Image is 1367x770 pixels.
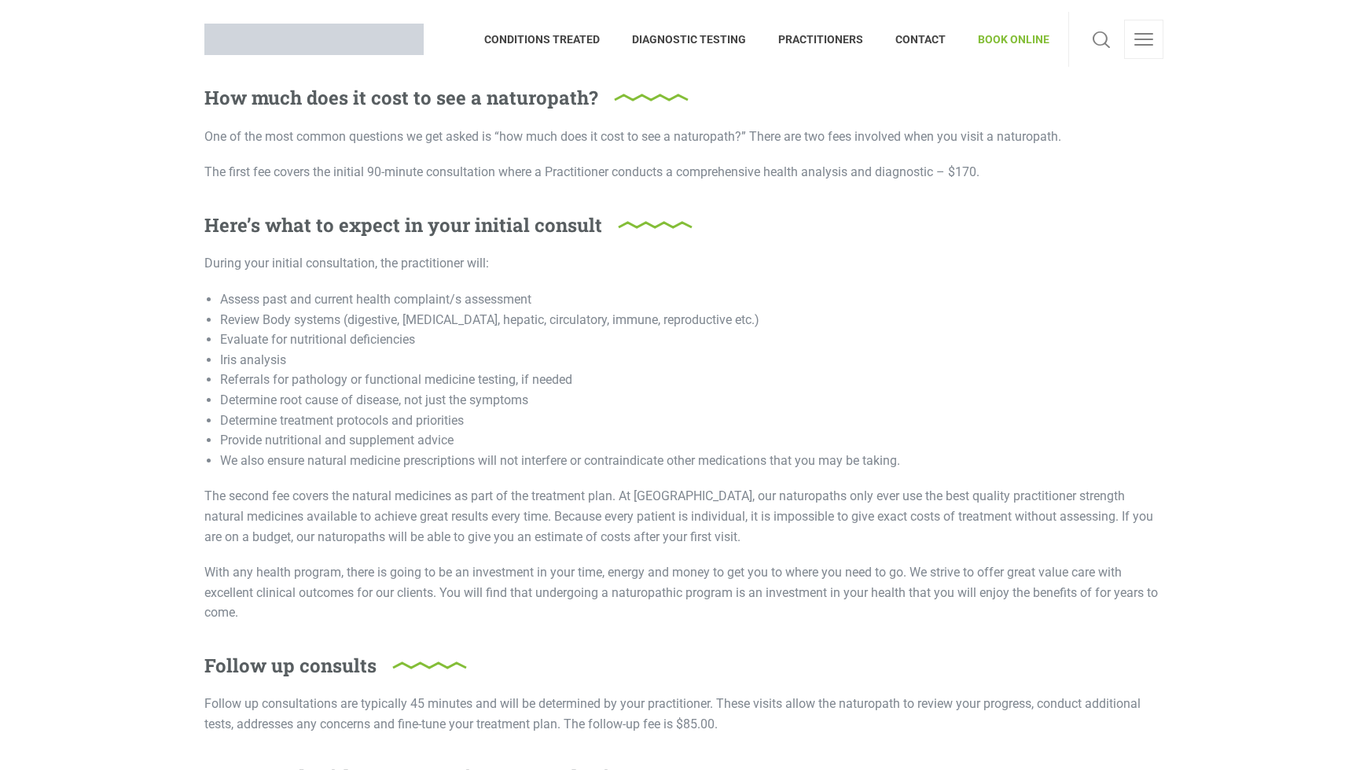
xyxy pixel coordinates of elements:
[616,12,763,67] a: DIAGNOSTIC TESTING
[220,430,1163,451] li: Provide nutritional and supplement advice
[1088,20,1115,59] a: Search
[204,162,1163,182] p: The first fee covers the initial 90-minute consultation where a Practitioner conducts a comprehen...
[204,253,1163,274] p: During your initial consultation, the practitioner will:
[204,127,1163,147] p: One of the most common questions we get asked is “how much does it cost to see a naturopath?” The...
[220,451,1163,471] li: We also ensure natural medicine prescriptions will not interfere or contraindicate other medicati...
[962,12,1049,67] a: BOOK ONLINE
[204,654,467,677] h4: Follow up consults
[880,12,962,67] a: CONTACT
[220,289,1163,310] li: Assess past and current health complaint/s assessment
[880,27,962,52] span: CONTACT
[204,87,689,109] h4: How much does it cost to see a naturopath?
[484,27,616,52] span: CONDITIONS TREATED
[220,411,1163,431] li: Determine treatment protocols and priorities
[763,12,880,67] a: PRACTITIONERS
[204,486,1163,547] p: The second fee covers the natural medicines as part of the treatment plan. At [GEOGRAPHIC_DATA], ...
[616,27,763,52] span: DIAGNOSTIC TESTING
[204,24,424,55] img: Brisbane Naturopath
[220,350,1163,370] li: Iris analysis
[220,390,1163,411] li: Determine root cause of disease, not just the symptoms
[763,27,880,52] span: PRACTITIONERS
[220,370,1163,390] li: Referrals for pathology or functional medicine testing, if needed
[220,310,1163,330] li: Review Body systems (digestive, [MEDICAL_DATA], hepatic, circulatory, immune, reproductive etc.)
[204,562,1163,623] p: With any health program, there is going to be an investment in your time, energy and money to get...
[220,330,1163,350] li: Evaluate for nutritional deficiencies
[484,12,616,67] a: CONDITIONS TREATED
[204,12,424,67] a: Brisbane Naturopath
[962,27,1049,52] span: BOOK ONLINE
[204,694,1163,734] p: Follow up consultations are typically 45 minutes and will be determined by your practitioner. The...
[204,214,693,237] h4: Here’s what to expect in your initial consult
